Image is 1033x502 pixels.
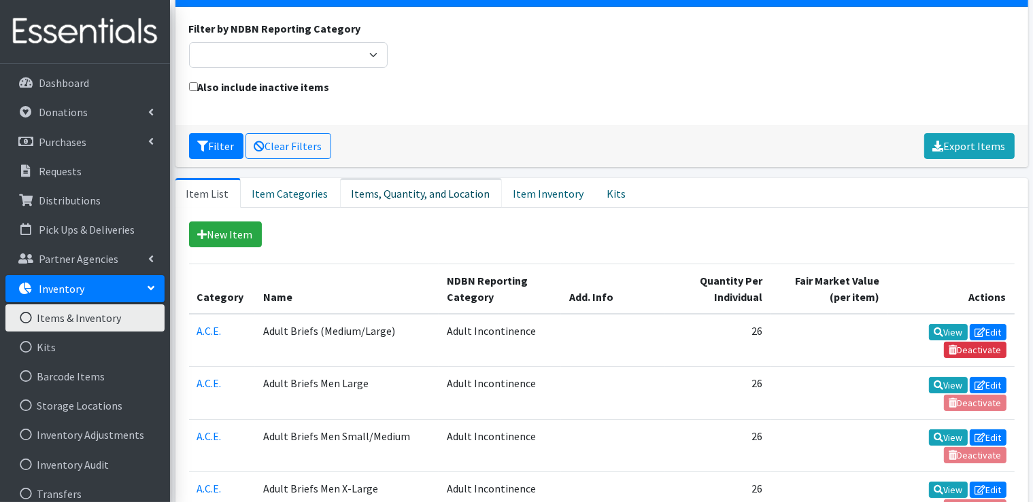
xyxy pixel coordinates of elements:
[5,275,165,302] a: Inventory
[439,419,561,471] td: Adult Incontinence
[39,105,88,119] p: Donations
[197,482,222,495] a: A.C.E.
[596,178,638,208] a: Kits
[5,158,165,185] a: Requests
[5,451,165,478] a: Inventory Audit
[5,98,165,126] a: Donations
[664,264,770,315] th: Quantity Per Individual
[189,79,330,95] label: Also include inactive items
[197,429,222,443] a: A.C.E.
[5,245,165,272] a: Partner Agencies
[970,482,1006,498] a: Edit
[929,429,968,446] a: View
[39,252,118,266] p: Partner Agencies
[197,376,222,390] a: A.C.E.
[970,377,1006,393] a: Edit
[5,421,165,448] a: Inventory Adjustments
[189,82,198,91] input: Also include inactive items
[5,9,165,54] img: HumanEssentials
[664,367,770,419] td: 26
[175,178,241,208] a: Item List
[929,482,968,498] a: View
[664,314,770,367] td: 26
[439,264,561,315] th: NDBN Reporting Category
[5,304,165,331] a: Items & Inventory
[340,178,502,208] a: Items, Quantity, and Location
[255,264,439,315] th: Name
[189,221,262,247] a: New Item
[929,377,968,393] a: View
[39,194,101,207] p: Distributions
[5,187,165,214] a: Distributions
[241,178,340,208] a: Item Categories
[770,264,887,315] th: Fair Market Value (per item)
[39,282,84,295] p: Inventory
[5,128,165,156] a: Purchases
[502,178,596,208] a: Item Inventory
[245,133,331,159] a: Clear Filters
[561,264,664,315] th: Add. Info
[970,429,1006,446] a: Edit
[39,223,135,236] p: Pick Ups & Deliveries
[189,20,361,37] label: Filter by NDBN Reporting Category
[439,314,561,367] td: Adult Incontinence
[5,69,165,96] a: Dashboard
[924,133,1015,159] a: Export Items
[255,367,439,419] td: Adult Briefs Men Large
[970,324,1006,340] a: Edit
[39,164,82,178] p: Requests
[39,76,89,90] p: Dashboard
[189,133,243,159] button: Filter
[5,334,165,361] a: Kits
[439,367,561,419] td: Adult Incontinence
[664,419,770,471] td: 26
[197,324,222,338] a: A.C.E.
[944,342,1006,358] a: Deactivate
[929,324,968,340] a: View
[255,314,439,367] td: Adult Briefs (Medium/Large)
[5,363,165,390] a: Barcode Items
[5,216,165,243] a: Pick Ups & Deliveries
[887,264,1015,315] th: Actions
[5,392,165,419] a: Storage Locations
[39,135,86,149] p: Purchases
[189,264,256,315] th: Category
[255,419,439,471] td: Adult Briefs Men Small/Medium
